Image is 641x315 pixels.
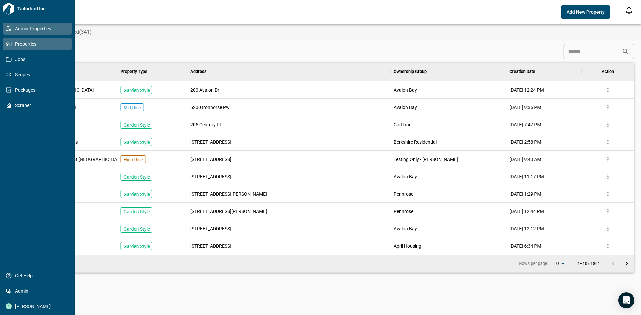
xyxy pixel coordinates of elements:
[12,56,66,63] span: Jobs
[12,303,66,310] span: [PERSON_NAME]
[17,24,641,40] div: base tabs
[124,87,150,94] p: Garden Style
[12,288,66,294] span: Admin
[190,156,231,163] span: [STREET_ADDRESS]
[509,62,535,81] div: Creation Date
[187,62,390,81] div: Address
[506,62,582,81] div: Creation Date
[394,173,417,180] span: Avalon Bay
[12,87,66,93] span: Packages
[578,262,600,266] p: 1–10 of 861
[190,243,231,249] span: [STREET_ADDRESS]
[394,156,458,163] span: Testing Only - [PERSON_NAME]
[509,104,541,111] span: [DATE] 9:36 PM
[390,62,506,81] div: Ownership Group
[124,122,150,128] p: Garden Style
[3,38,72,50] a: Properties
[509,243,541,249] span: [DATE] 6:34 PM
[509,208,544,215] span: [DATE] 12:44 PM
[59,29,92,35] span: Archived(341)
[12,71,66,78] span: Scopes
[603,172,613,182] button: more
[15,5,72,12] span: Tailorbird Inc
[124,208,150,215] p: Garden Style
[190,62,207,81] div: Address
[624,5,634,16] button: Open notification feed
[603,224,613,234] button: more
[3,23,72,35] a: Admin-Properties
[603,206,613,216] button: more
[124,104,141,111] p: Mid Rise
[394,225,417,232] span: Avalon Bay
[190,121,221,128] span: 205 Century Pl
[603,120,613,130] button: more
[190,208,267,215] span: [STREET_ADDRESS][PERSON_NAME]
[394,121,412,128] span: Cortland
[124,191,150,198] p: Garden Style
[509,156,541,163] span: [DATE] 9:43 AM
[394,104,417,111] span: Avalon Bay
[24,62,117,81] div: Property Name
[394,139,437,145] span: Berkshire Residential
[28,156,124,163] span: The [PERSON_NAME] at [GEOGRAPHIC_DATA]
[603,137,613,147] button: more
[394,62,427,81] div: Ownership Group
[190,139,231,145] span: [STREET_ADDRESS]
[12,102,66,109] span: Scraper
[603,85,613,95] button: more
[519,261,548,267] p: Rows per page:
[509,173,544,180] span: [DATE] 11:17 PM
[509,139,541,145] span: [DATE] 2:58 PM
[190,225,231,232] span: [STREET_ADDRESS]
[3,53,72,65] a: Jobs
[603,189,613,199] button: more
[509,225,544,232] span: [DATE] 12:12 PM
[620,257,633,270] button: Go to next page
[190,104,230,111] span: 5200 Ironhorse Pw
[12,41,66,47] span: Properties
[3,285,72,297] a: Admin
[394,243,421,249] span: April Housing
[567,9,605,15] span: Add New Property
[509,191,541,197] span: [DATE] 1:29 PM
[582,62,634,81] div: Action
[394,191,413,197] span: Pennrose
[602,62,614,81] div: Action
[124,139,150,146] p: Garden Style
[190,191,267,197] span: [STREET_ADDRESS][PERSON_NAME]
[3,84,72,96] a: Packages
[509,121,541,128] span: [DATE] 7:47 PM
[603,154,613,164] button: more
[190,87,219,93] span: 200 Avalon Dr
[190,173,231,180] span: [STREET_ADDRESS]
[12,272,66,279] span: Get Help
[603,102,613,112] button: more
[3,99,72,111] a: Scraper
[551,259,567,268] div: 10
[124,243,150,250] p: Garden Style
[12,25,66,32] span: Admin-Properties
[124,156,143,163] p: High Rise
[124,174,150,180] p: Garden Style
[394,87,417,93] span: Avalon Bay
[117,62,187,81] div: Property Type
[618,292,634,308] div: Open Intercom Messenger
[121,62,147,81] div: Property Type
[394,208,413,215] span: Pennrose
[509,87,544,93] span: [DATE] 12:24 PM
[3,69,72,81] a: Scopes
[603,241,613,251] button: more
[561,5,610,19] button: Add New Property
[124,226,150,232] p: Garden Style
